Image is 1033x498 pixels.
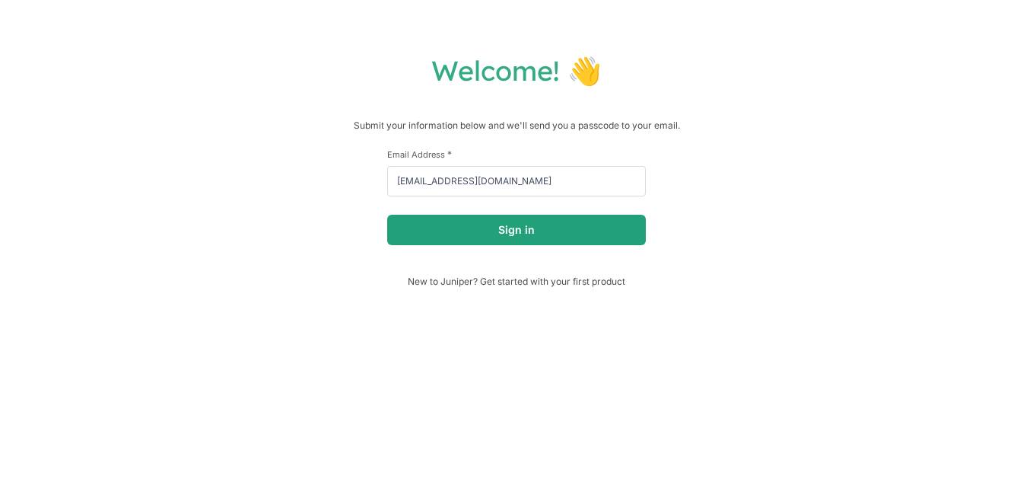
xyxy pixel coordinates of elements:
[387,215,646,245] button: Sign in
[15,118,1018,133] p: Submit your information below and we'll send you a passcode to your email.
[387,166,646,196] input: email@example.com
[15,53,1018,88] h1: Welcome! 👋
[447,148,452,160] span: This field is required.
[387,148,646,160] label: Email Address
[387,276,646,287] span: New to Juniper? Get started with your first product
